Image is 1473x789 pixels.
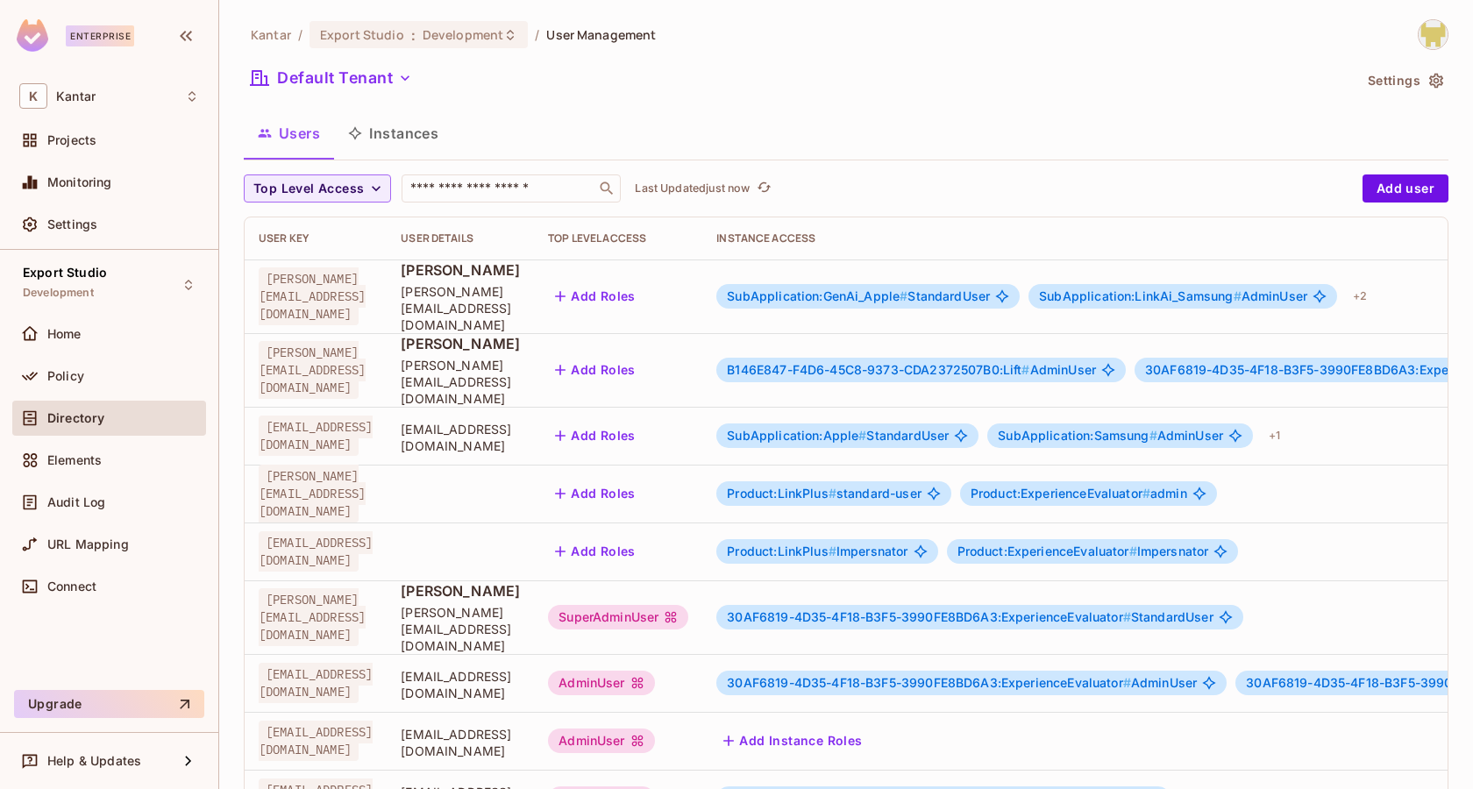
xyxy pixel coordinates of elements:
[900,288,907,303] span: #
[727,609,1131,624] span: 30AF6819-4D35-4F18-B3F5-3990FE8BD6A3:ExperienceEvaluator
[401,421,520,454] span: [EMAIL_ADDRESS][DOMAIN_NAME]
[753,178,774,199] button: refresh
[47,175,112,189] span: Monitoring
[251,26,291,43] span: the active workspace
[23,266,107,280] span: Export Studio
[1234,288,1242,303] span: #
[1039,288,1242,303] span: SubApplication:LinkAi_Samsung
[829,486,836,501] span: #
[320,26,404,43] span: Export Studio
[66,25,134,46] div: Enterprise
[401,357,520,407] span: [PERSON_NAME][EMAIL_ADDRESS][DOMAIN_NAME]
[17,19,48,52] img: SReyMgAAAABJRU5ErkJggg==
[259,416,373,456] span: [EMAIL_ADDRESS][DOMAIN_NAME]
[259,465,366,522] span: [PERSON_NAME][EMAIL_ADDRESS][DOMAIN_NAME]
[14,690,204,718] button: Upgrade
[535,26,539,43] li: /
[401,283,520,333] span: [PERSON_NAME][EMAIL_ADDRESS][DOMAIN_NAME]
[1149,428,1157,443] span: #
[548,480,643,508] button: Add Roles
[727,429,949,443] span: StandardUser
[548,671,654,695] div: AdminUser
[727,487,922,501] span: standard-user
[548,729,654,753] div: AdminUser
[401,726,520,759] span: [EMAIL_ADDRESS][DOMAIN_NAME]
[47,217,97,231] span: Settings
[1346,282,1374,310] div: + 2
[259,231,373,245] div: User Key
[548,356,643,384] button: Add Roles
[727,544,907,558] span: Impersnator
[548,605,688,629] div: SuperAdminUser
[727,288,907,303] span: SubApplication:GenAi_Apple
[244,64,419,92] button: Default Tenant
[259,721,373,761] span: [EMAIL_ADDRESS][DOMAIN_NAME]
[244,174,391,203] button: Top Level Access
[56,89,96,103] span: Workspace: Kantar
[757,180,772,197] span: refresh
[253,178,364,200] span: Top Level Access
[727,428,866,443] span: SubApplication:Apple
[410,28,416,42] span: :
[1123,609,1131,624] span: #
[727,362,1029,377] span: B146E847-F4D6-45C8-9373-CDA2372507B0:Lift
[47,754,141,768] span: Help & Updates
[401,581,520,601] span: [PERSON_NAME]
[727,676,1197,690] span: AdminUser
[259,588,366,646] span: [PERSON_NAME][EMAIL_ADDRESS][DOMAIN_NAME]
[1039,289,1307,303] span: AdminUser
[401,668,520,701] span: [EMAIL_ADDRESS][DOMAIN_NAME]
[401,334,520,353] span: [PERSON_NAME]
[244,111,334,155] button: Users
[47,453,102,467] span: Elements
[298,26,302,43] li: /
[858,428,866,443] span: #
[998,429,1223,443] span: AdminUser
[548,422,643,450] button: Add Roles
[47,369,84,383] span: Policy
[1262,422,1287,450] div: + 1
[635,181,750,195] p: Last Updated just now
[548,282,643,310] button: Add Roles
[998,428,1156,443] span: SubApplication:Samsung
[401,231,520,245] div: User Details
[750,178,774,199] span: Click to refresh data
[334,111,452,155] button: Instances
[727,675,1131,690] span: 30AF6819-4D35-4F18-B3F5-3990FE8BD6A3:ExperienceEvaluator
[971,486,1150,501] span: Product:ExperienceEvaluator
[1142,486,1150,501] span: #
[971,487,1187,501] span: admin
[401,260,520,280] span: [PERSON_NAME]
[727,544,836,558] span: Product:LinkPlus
[1123,675,1131,690] span: #
[716,727,869,755] button: Add Instance Roles
[727,289,990,303] span: StandardUser
[1363,174,1448,203] button: Add user
[548,231,688,245] div: Top Level Access
[259,663,373,703] span: [EMAIL_ADDRESS][DOMAIN_NAME]
[727,363,1096,377] span: AdminUser
[957,544,1209,558] span: Impersnator
[1021,362,1029,377] span: #
[23,286,94,300] span: Development
[546,26,656,43] span: User Management
[727,610,1213,624] span: StandardUser
[19,83,47,109] span: K
[47,579,96,594] span: Connect
[401,604,520,654] span: [PERSON_NAME][EMAIL_ADDRESS][DOMAIN_NAME]
[1361,67,1448,95] button: Settings
[259,267,366,325] span: [PERSON_NAME][EMAIL_ADDRESS][DOMAIN_NAME]
[548,537,643,565] button: Add Roles
[423,26,503,43] span: Development
[727,486,836,501] span: Product:LinkPlus
[1129,544,1137,558] span: #
[47,327,82,341] span: Home
[47,133,96,147] span: Projects
[829,544,836,558] span: #
[47,537,129,551] span: URL Mapping
[47,495,105,509] span: Audit Log
[259,341,366,399] span: [PERSON_NAME][EMAIL_ADDRESS][DOMAIN_NAME]
[1419,20,1448,49] img: Girishankar.VP@kantar.com
[47,411,104,425] span: Directory
[259,531,373,572] span: [EMAIL_ADDRESS][DOMAIN_NAME]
